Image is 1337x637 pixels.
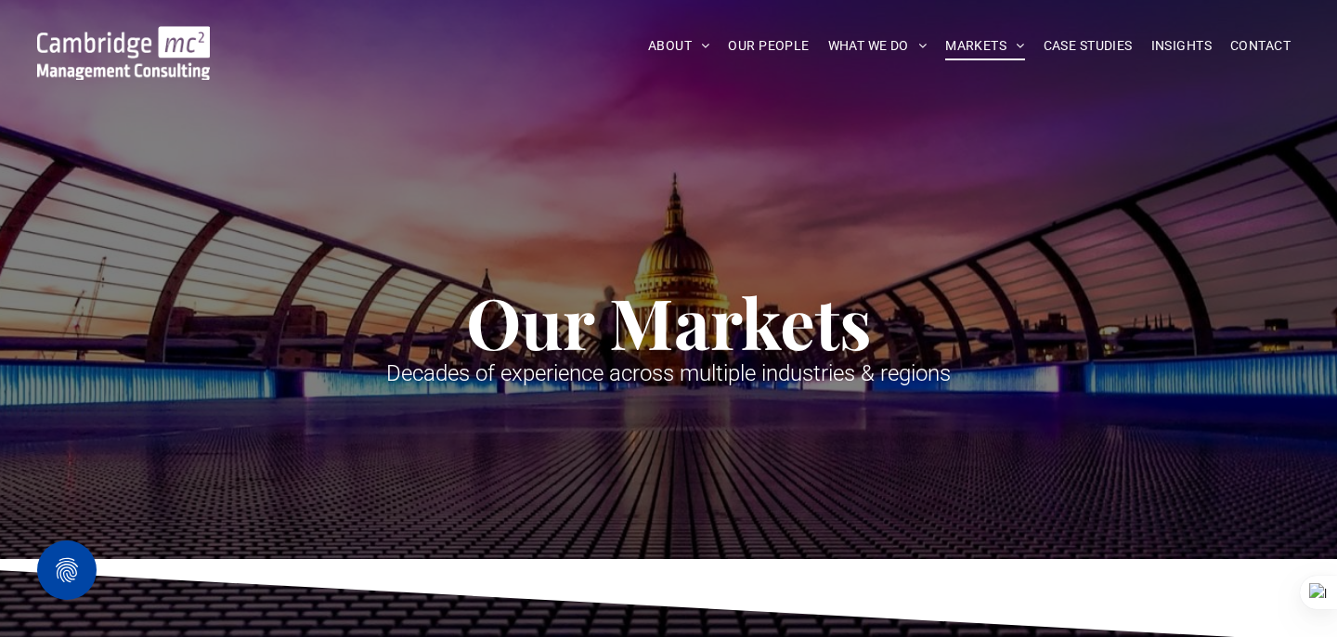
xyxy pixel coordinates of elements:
[386,360,951,386] span: Decades of experience across multiple industries & regions
[819,32,937,60] a: WHAT WE DO
[466,275,872,368] span: Our Markets
[639,32,720,60] a: ABOUT
[37,29,210,48] a: Your Business Transformed | Cambridge Management Consulting
[1034,32,1142,60] a: CASE STUDIES
[1142,32,1221,60] a: INSIGHTS
[1221,32,1300,60] a: CONTACT
[37,26,210,80] img: Go to Homepage
[936,32,1033,60] a: MARKETS
[719,32,818,60] a: OUR PEOPLE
